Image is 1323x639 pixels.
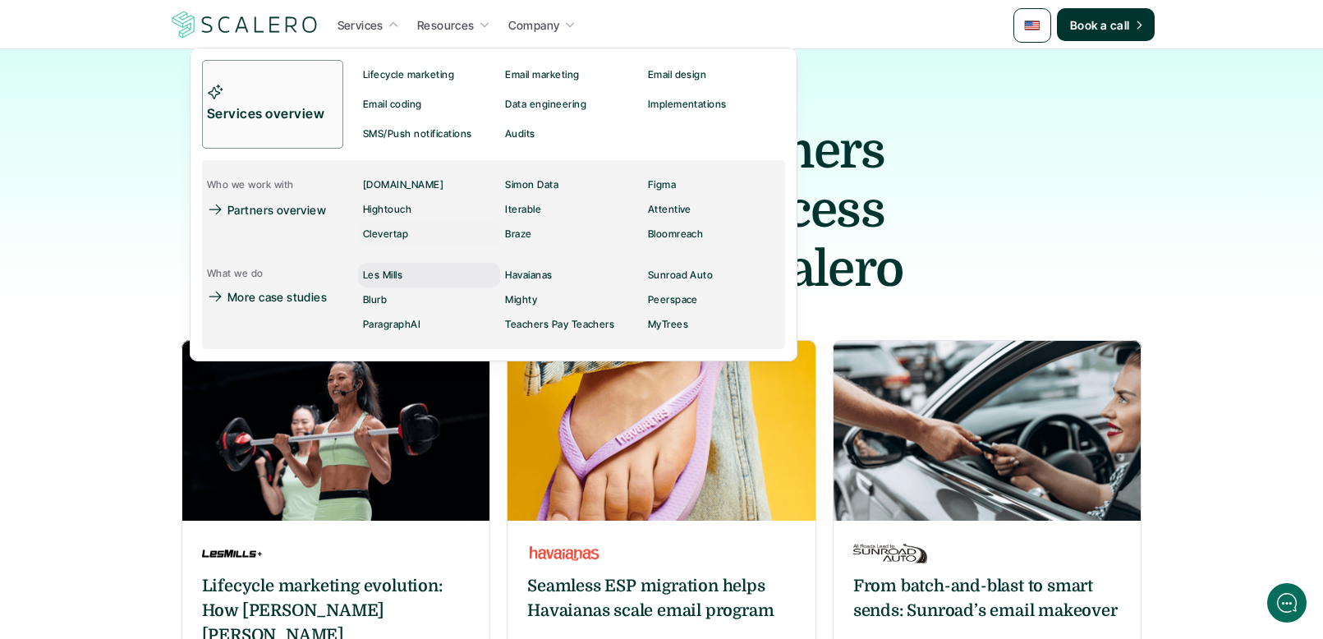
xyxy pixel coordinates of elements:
[505,204,541,215] p: Iterable
[417,16,475,34] p: Resources
[363,319,420,330] p: ParagraphAI
[25,80,304,106] h1: Hi! Welcome to [GEOGRAPHIC_DATA].
[647,179,675,191] p: Figma
[227,288,327,306] p: More case studies
[363,128,472,140] p: SMS/Push notifications
[642,90,784,119] a: Implementations
[527,574,796,623] h6: Seamless ESP migration helps Havaianas scale email program
[363,69,454,80] p: Lifecycle marketing
[358,287,500,312] a: Blurb
[363,294,387,306] p: Blurb
[169,10,320,39] a: Scalero company logotype
[137,533,208,544] span: We run on Gist
[169,9,320,40] img: Scalero company logotype
[505,294,537,306] p: Mighty
[505,269,552,281] p: Havaianas
[1024,17,1040,34] img: 🇺🇸
[500,90,642,119] a: Data engineering
[358,60,500,90] a: Lifecycle marketing
[642,172,784,197] a: Figma
[647,99,726,110] p: Implementations
[358,312,500,337] a: ParagraphAI
[500,222,642,246] a: Braze
[358,263,500,287] a: Les Mills
[25,218,303,251] button: New conversation
[202,60,343,149] a: Services overview
[202,284,343,309] a: More case studies
[338,16,384,34] p: Services
[642,222,784,246] a: Bloomreach
[227,201,326,218] p: Partners overview
[363,204,411,215] p: Hightouch
[500,197,642,222] a: Iterable
[500,60,642,90] a: Email marketing
[647,269,713,281] p: Sunroad Auto
[358,119,500,149] a: SMS/Push notifications
[500,312,642,337] a: Teachers Pay Teachers
[358,222,500,246] a: Clevertap
[358,172,500,197] a: [DOMAIN_NAME]
[363,99,422,110] p: Email coding
[207,103,328,125] p: Services overview
[505,228,531,240] p: Braze
[500,119,633,149] a: Audits
[508,16,560,34] p: Company
[207,268,264,279] p: What we do
[1267,583,1307,623] iframe: gist-messenger-bubble-iframe
[642,312,784,337] a: MyTrees
[207,179,294,191] p: Who we work with
[358,197,500,222] a: Hightouch
[647,69,706,80] p: Email design
[363,228,408,240] p: Clevertap
[363,269,402,281] p: Les Mills
[642,60,784,90] a: Email design
[505,99,586,110] p: Data engineering
[358,90,500,119] a: Email coding
[505,179,558,191] p: Simon Data
[363,179,443,191] p: [DOMAIN_NAME]
[505,69,579,80] p: Email marketing
[500,287,642,312] a: Mighty
[500,263,642,287] a: Havaianas
[106,228,197,241] span: New conversation
[642,197,784,222] a: Attentive
[505,128,535,140] p: Audits
[1070,16,1130,34] p: Book a call
[647,294,697,306] p: Peerspace
[853,574,1122,623] h6: From batch-and-blast to smart sends: Sunroad’s email makeover
[647,204,691,215] p: Attentive
[1057,8,1155,41] a: Book a call
[202,197,338,222] a: Partners overview
[642,263,784,287] a: Sunroad Auto
[647,228,703,240] p: Bloomreach
[642,287,784,312] a: Peerspace
[647,319,687,330] p: MyTrees
[500,172,642,197] a: Simon Data
[505,319,614,330] p: Teachers Pay Teachers
[25,109,304,188] h2: Let us know if we can help with lifecycle marketing.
